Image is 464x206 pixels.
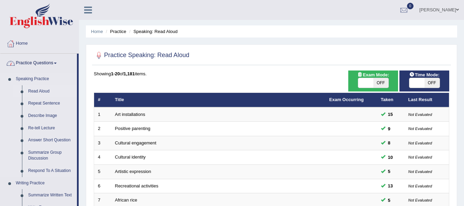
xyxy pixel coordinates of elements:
[94,107,111,122] td: 1
[94,122,111,136] td: 2
[25,85,77,98] a: Read Aloud
[115,126,150,131] a: Positive parenting
[91,29,103,34] a: Home
[408,127,432,131] small: Not Evaluated
[408,184,432,188] small: Not Evaluated
[385,154,396,161] span: You can still take this question
[385,139,393,147] span: You can still take this question
[385,182,396,189] span: You can still take this question
[94,165,111,179] td: 5
[407,71,442,78] span: Time Mode:
[25,134,77,147] a: Answer Short Question
[94,136,111,150] td: 3
[115,197,137,203] a: African rice
[94,93,111,107] th: #
[408,198,432,202] small: Not Evaluated
[408,141,432,145] small: Not Evaluated
[94,71,449,77] div: Showing of items.
[115,140,157,145] a: Cultural engagement
[408,155,432,159] small: Not Evaluated
[348,71,398,91] div: Show exams occurring in exams
[25,122,77,134] a: Re-tell Lecture
[385,125,393,132] span: You can still take this question
[115,154,146,160] a: Cultural identity
[94,150,111,165] td: 4
[115,183,158,188] a: Recreational activities
[13,177,77,189] a: Writing Practice
[104,28,126,35] li: Practice
[115,169,151,174] a: Artistic expression
[329,97,364,102] a: Exam Occurring
[25,147,77,165] a: Summarize Group Discussion
[0,34,79,51] a: Home
[111,93,326,107] th: Title
[25,97,77,110] a: Repeat Sentence
[408,112,432,117] small: Not Evaluated
[13,73,77,85] a: Speaking Practice
[385,168,393,175] span: You can still take this question
[124,71,135,76] b: 1,181
[407,3,414,9] span: 0
[425,78,440,88] span: OFF
[115,112,145,117] a: Art installations
[405,93,449,107] th: Last Result
[25,110,77,122] a: Describe Image
[354,71,392,78] span: Exam Mode:
[111,71,120,76] b: 1-20
[127,28,178,35] li: Speaking: Read Aloud
[94,50,189,61] h2: Practice Speaking: Read Aloud
[373,78,388,88] span: OFF
[25,165,77,177] a: Respond To A Situation
[0,54,77,71] a: Practice Questions
[94,179,111,193] td: 6
[385,197,393,204] span: You can still take this question
[377,93,405,107] th: Taken
[25,189,77,202] a: Summarize Written Text
[385,111,396,118] span: You can still take this question
[408,170,432,174] small: Not Evaluated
